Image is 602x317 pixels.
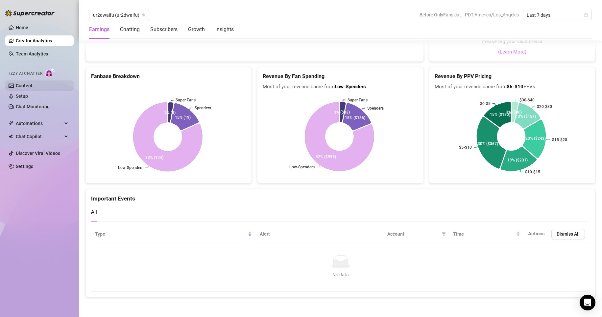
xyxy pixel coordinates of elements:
[95,230,247,238] span: Type
[435,73,590,80] h5: Revenue By PPV Pricing
[120,26,140,33] div: Chatting
[16,131,62,142] span: Chat Copilot
[89,26,109,33] div: Earnings
[91,189,590,203] div: Important Events
[91,226,256,242] th: Type
[150,26,178,33] div: Subscribers
[16,25,28,30] a: Home
[482,38,542,46] span: Please tag your vault media
[465,10,519,20] span: PDT America/Los_Angeles
[263,83,418,91] span: Most of your revenue came from
[176,98,196,102] text: Super Fans
[480,101,490,106] text: $0-$5
[441,229,447,239] span: filter
[16,104,50,109] a: Chat Monitoring
[551,229,585,239] button: Dismiss All
[507,84,523,90] b: $5-$10
[519,98,535,102] text: $30-$40
[91,73,246,80] h5: Fanbase Breakdown
[5,10,55,16] img: logo-BBDzfeDw.svg
[289,165,315,169] text: Low-Spenders
[16,83,33,88] a: Content
[256,226,383,242] th: Alert
[16,94,28,99] a: Setup
[16,164,33,169] a: Settings
[98,271,583,278] div: No data
[387,230,439,238] span: Account
[9,71,42,77] span: Izzy AI Chatter
[525,170,540,174] text: $10-$15
[215,26,234,33] div: Insights
[580,295,595,310] div: Open Intercom Messenger
[195,105,211,110] text: Spenders
[435,83,590,91] span: Most of your revenue came from PPVs
[442,232,446,236] span: filter
[557,231,580,237] span: Dismiss All
[118,165,143,170] text: Low-Spenders
[45,68,55,77] img: AI Chatter
[9,134,13,139] img: Chat Copilot
[348,98,368,102] text: Super Fans
[16,35,68,46] a: Creator Analytics
[584,13,588,17] span: calendar
[9,121,14,126] span: thunderbolt
[528,231,545,237] span: Actions
[16,151,60,156] a: Discover Viral Videos
[552,137,567,142] text: $15-$20
[537,104,552,109] text: $20-$30
[449,226,524,242] th: Time
[527,10,588,20] span: Last 7 days
[459,145,472,150] text: $5-$10
[142,13,146,17] span: team
[91,209,97,215] span: All
[93,10,145,20] span: ur2dwaifu (ur2dwaifu)
[498,48,526,56] a: (Learn More)
[16,118,62,129] span: Automations
[335,84,366,90] b: Low-Spenders
[16,51,48,56] a: Team Analytics
[367,106,384,111] text: Spenders
[188,26,205,33] div: Growth
[420,10,461,20] span: Before OnlyFans cut
[263,73,418,80] h5: Revenue By Fan Spending
[453,230,515,238] span: Time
